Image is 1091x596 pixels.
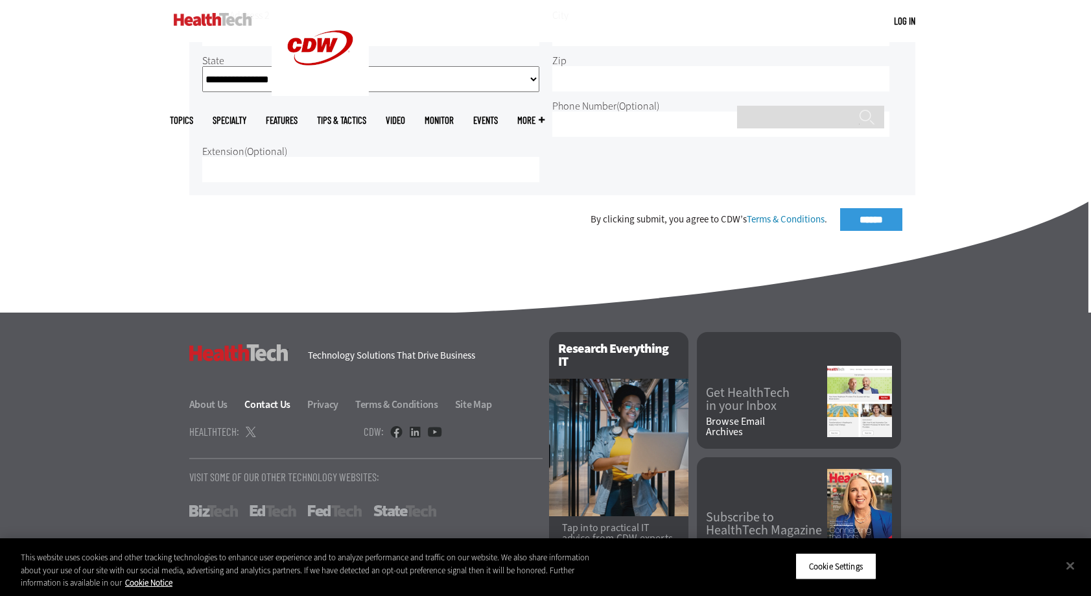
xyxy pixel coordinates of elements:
h4: HealthTech: [189,426,239,437]
span: Specialty [213,115,246,125]
span: Topics [170,115,193,125]
label: Phone Number [552,99,659,113]
a: Terms & Conditions [747,213,825,226]
div: By clicking submit, you agree to CDW’s . [591,215,827,224]
a: BizTech [189,505,238,517]
a: Features [266,115,298,125]
h2: Research Everything IT [549,332,688,379]
a: EdTech [250,505,296,517]
a: Site Map [455,398,492,411]
a: Browse EmailArchives [706,416,827,437]
a: MonITor [425,115,454,125]
a: Video [386,115,405,125]
img: newsletter screenshot [827,366,892,437]
a: FedTech [308,505,362,517]
p: Tap into practical IT advice from CDW experts [562,523,675,543]
a: StateTech [373,505,436,517]
a: CDW [272,86,369,99]
div: User menu [894,14,915,28]
button: Cookie Settings [795,553,876,580]
label: Extension [202,145,287,158]
a: Terms & Conditions [355,398,453,411]
a: Tips & Tactics [317,115,366,125]
span: (Optional) [244,145,287,158]
a: Privacy [307,398,353,411]
a: Log in [894,15,915,27]
a: Get HealthTechin your Inbox [706,387,827,412]
h3: HealthTech [189,344,288,361]
img: Summer 2025 cover [827,469,892,555]
a: Events [473,115,498,125]
div: This website uses cookies and other tracking technologies to enhance user experience and to analy... [21,551,600,590]
img: Home [174,13,252,26]
h4: Technology Solutions That Drive Business [308,351,533,361]
a: More information about your privacy [125,577,172,588]
a: Contact Us [244,398,305,411]
a: About Us [189,398,243,411]
h4: CDW: [364,426,384,437]
a: Subscribe toHealthTech Magazine [706,511,827,537]
span: (Optional) [616,99,659,113]
span: More [517,115,545,125]
p: Visit Some Of Our Other Technology Websites: [189,471,543,483]
button: Close [1056,551,1085,580]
